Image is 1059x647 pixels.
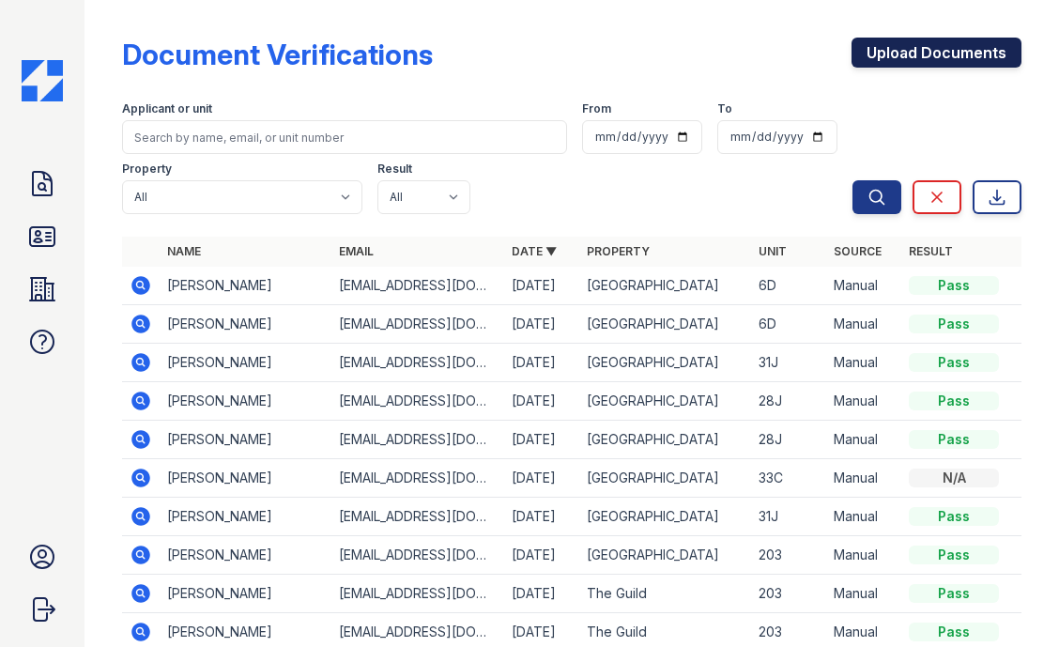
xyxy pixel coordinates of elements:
label: Result [377,162,412,177]
td: [PERSON_NAME] [160,267,332,305]
td: [EMAIL_ADDRESS][DOMAIN_NAME] [331,421,504,459]
td: 6D [751,305,826,344]
td: [EMAIL_ADDRESS][DOMAIN_NAME] [331,459,504,498]
td: [DATE] [504,536,579,575]
td: 203 [751,575,826,613]
td: [GEOGRAPHIC_DATA] [579,305,752,344]
td: Manual [826,305,901,344]
td: [PERSON_NAME] [160,305,332,344]
a: Source [834,244,882,258]
td: 203 [751,536,826,575]
td: [DATE] [504,267,579,305]
td: 6D [751,267,826,305]
div: Pass [909,507,999,526]
div: Pass [909,546,999,564]
img: CE_Icon_Blue-c292c112584629df590d857e76928e9f676e5b41ef8f769ba2f05ee15b207248.png [22,60,63,101]
td: 31J [751,344,826,382]
td: [EMAIL_ADDRESS][DOMAIN_NAME] [331,498,504,536]
a: Upload Documents [852,38,1021,68]
div: Pass [909,315,999,333]
a: Date ▼ [512,244,557,258]
td: Manual [826,498,901,536]
label: From [582,101,611,116]
td: Manual [826,382,901,421]
td: 28J [751,382,826,421]
div: Pass [909,353,999,372]
td: Manual [826,421,901,459]
td: [GEOGRAPHIC_DATA] [579,459,752,498]
td: [PERSON_NAME] [160,575,332,613]
td: [EMAIL_ADDRESS][DOMAIN_NAME] [331,575,504,613]
td: The Guild [579,575,752,613]
td: Manual [826,575,901,613]
td: 33C [751,459,826,498]
td: [EMAIL_ADDRESS][DOMAIN_NAME] [331,305,504,344]
td: [EMAIL_ADDRESS][DOMAIN_NAME] [331,267,504,305]
td: [DATE] [504,421,579,459]
a: Property [587,244,650,258]
div: Pass [909,392,999,410]
div: Pass [909,430,999,449]
td: Manual [826,459,901,498]
td: 31J [751,498,826,536]
td: [PERSON_NAME] [160,421,332,459]
td: [PERSON_NAME] [160,459,332,498]
td: Manual [826,344,901,382]
label: Property [122,162,172,177]
td: [GEOGRAPHIC_DATA] [579,267,752,305]
td: [EMAIL_ADDRESS][DOMAIN_NAME] [331,536,504,575]
td: [PERSON_NAME] [160,382,332,421]
td: [PERSON_NAME] [160,344,332,382]
div: N/A [909,469,999,487]
td: [DATE] [504,344,579,382]
a: Name [167,244,201,258]
td: [EMAIL_ADDRESS][DOMAIN_NAME] [331,382,504,421]
td: [DATE] [504,382,579,421]
td: [GEOGRAPHIC_DATA] [579,344,752,382]
td: 28J [751,421,826,459]
td: [DATE] [504,498,579,536]
div: Pass [909,584,999,603]
td: [DATE] [504,305,579,344]
td: [DATE] [504,575,579,613]
div: Document Verifications [122,38,433,71]
div: Pass [909,276,999,295]
td: Manual [826,536,901,575]
td: [GEOGRAPHIC_DATA] [579,421,752,459]
a: Result [909,244,953,258]
td: Manual [826,267,901,305]
div: Pass [909,623,999,641]
a: Email [339,244,374,258]
td: [GEOGRAPHIC_DATA] [579,498,752,536]
td: [GEOGRAPHIC_DATA] [579,382,752,421]
label: To [717,101,732,116]
td: [EMAIL_ADDRESS][DOMAIN_NAME] [331,344,504,382]
a: Unit [759,244,787,258]
td: [GEOGRAPHIC_DATA] [579,536,752,575]
td: [PERSON_NAME] [160,536,332,575]
td: [PERSON_NAME] [160,498,332,536]
input: Search by name, email, or unit number [122,120,568,154]
label: Applicant or unit [122,101,212,116]
td: [DATE] [504,459,579,498]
